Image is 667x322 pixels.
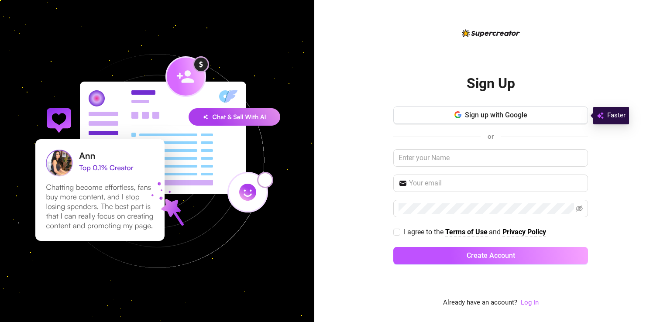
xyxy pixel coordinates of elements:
img: logo-BBDzfeDw.svg [462,29,520,37]
a: Terms of Use [445,228,488,237]
a: Privacy Policy [502,228,546,237]
strong: Terms of Use [445,228,488,236]
span: and [489,228,502,236]
a: Log In [521,298,539,308]
a: Log In [521,298,539,306]
span: I agree to the [404,228,445,236]
h2: Sign Up [467,75,515,92]
span: Sign up with Google [465,111,527,119]
span: eye-invisible [576,205,583,212]
input: Enter your Name [393,149,588,167]
span: Faster [607,110,626,121]
button: Create Account [393,247,588,264]
strong: Privacy Policy [502,228,546,236]
img: svg%3e [597,110,604,121]
button: Sign up with Google [393,106,588,124]
span: or [488,133,494,140]
span: Create Account [467,251,515,260]
span: Already have an account? [443,298,517,308]
img: signup-background-D0MIrEPF.svg [6,10,308,312]
input: Your email [409,178,583,188]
